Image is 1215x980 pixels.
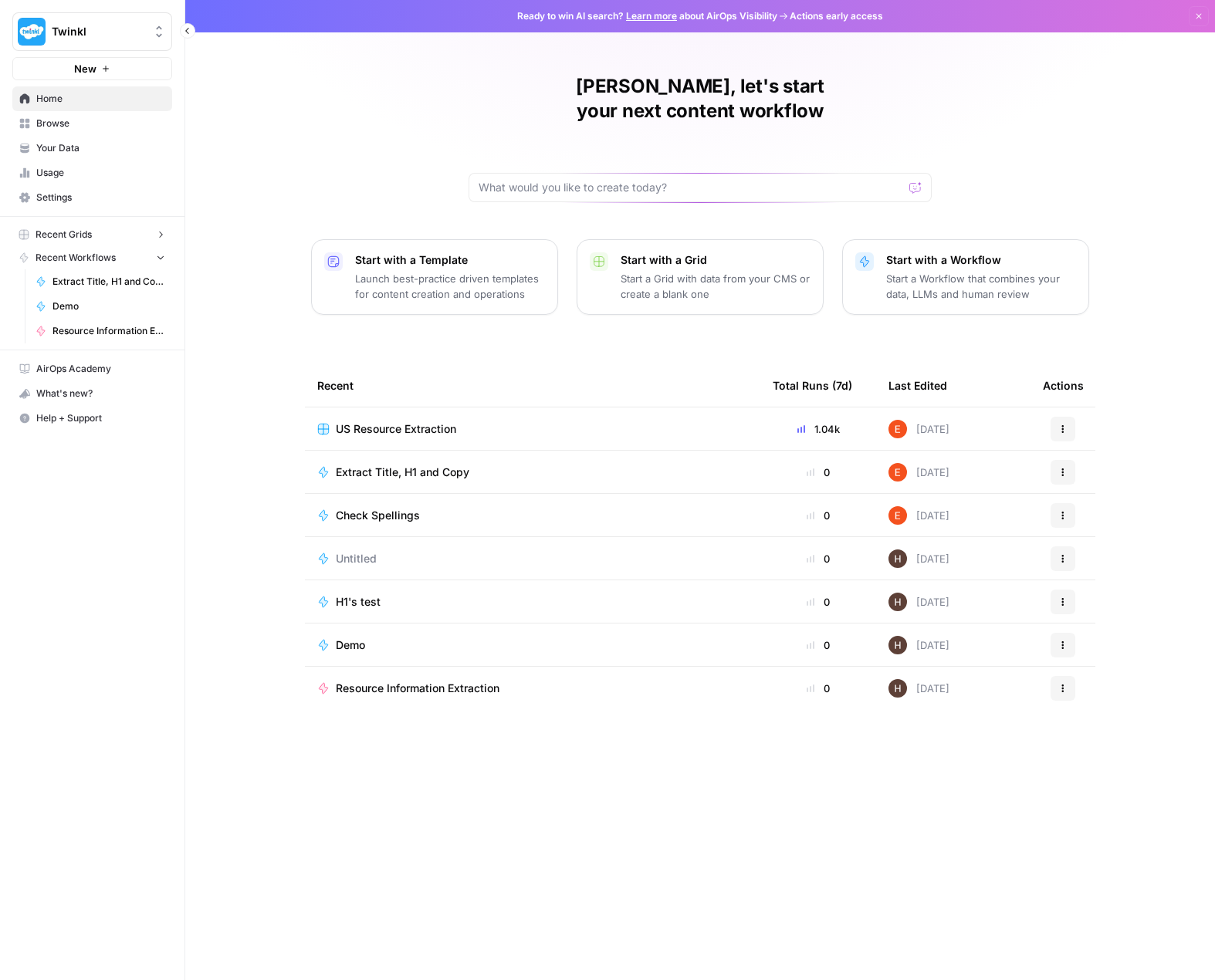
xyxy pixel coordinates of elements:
[773,421,864,437] div: 1.04k
[355,252,545,268] p: Start with a Template
[36,251,116,265] span: Recent Workflows
[888,463,949,482] div: [DATE]
[336,421,456,437] span: US Resource Extraction
[790,9,883,23] span: Actions early access
[12,111,172,136] a: Browse
[36,166,165,180] span: Usage
[888,506,907,525] img: 8y9pl6iujm21he1dbx14kgzmrglr
[12,136,172,161] a: Your Data
[336,551,377,566] span: Untitled
[336,637,365,653] span: Demo
[52,299,165,313] span: Demo
[12,57,172,80] button: New
[773,681,864,696] div: 0
[36,362,165,376] span: AirOps Academy
[773,551,864,566] div: 0
[12,381,172,406] button: What's new?
[317,637,748,653] a: Demo
[773,637,864,653] div: 0
[888,364,947,407] div: Last Edited
[317,364,748,407] div: Recent
[773,465,864,480] div: 0
[36,92,165,106] span: Home
[29,269,172,294] a: Extract Title, H1 and Copy
[74,61,96,76] span: New
[888,549,949,568] div: [DATE]
[36,117,165,130] span: Browse
[888,636,907,654] img: 436bim7ufhw3ohwxraeybzubrpb8
[773,364,852,407] div: Total Runs (7d)
[36,191,165,204] span: Settings
[336,594,381,610] span: H1's test
[317,421,748,437] a: US Resource Extraction
[29,294,172,319] a: Demo
[888,506,949,525] div: [DATE]
[12,12,172,51] button: Workspace: Twinkl
[888,420,907,438] img: 8y9pl6iujm21he1dbx14kgzmrglr
[888,679,907,698] img: 436bim7ufhw3ohwxraeybzubrpb8
[12,86,172,111] a: Home
[12,357,172,381] a: AirOps Academy
[18,18,46,46] img: Twinkl Logo
[336,465,469,480] span: Extract Title, H1 and Copy
[469,74,932,123] h1: [PERSON_NAME], let's start your next content workflow
[12,161,172,185] a: Usage
[479,180,903,195] input: What would you like to create today?
[517,9,777,23] span: Ready to win AI search? about AirOps Visibility
[29,319,172,343] a: Resource Information Extraction
[577,239,824,315] button: Start with a GridStart a Grid with data from your CMS or create a blank one
[888,593,907,611] img: 436bim7ufhw3ohwxraeybzubrpb8
[888,636,949,654] div: [DATE]
[336,681,499,696] span: Resource Information Extraction
[13,382,171,405] div: What's new?
[36,411,165,425] span: Help + Support
[36,141,165,155] span: Your Data
[12,406,172,431] button: Help + Support
[621,271,811,302] p: Start a Grid with data from your CMS or create a blank one
[36,228,92,242] span: Recent Grids
[317,551,748,566] a: Untitled
[842,239,1089,315] button: Start with a WorkflowStart a Workflow that combines your data, LLMs and human review
[12,185,172,210] a: Settings
[355,271,545,302] p: Launch best-practice driven templates for content creation and operations
[336,508,420,523] span: Check Spellings
[52,275,165,289] span: Extract Title, H1 and Copy
[626,10,677,22] a: Learn more
[1043,364,1084,407] div: Actions
[317,594,748,610] a: H1's test
[888,420,949,438] div: [DATE]
[12,223,172,246] button: Recent Grids
[317,508,748,523] a: Check Spellings
[886,252,1076,268] p: Start with a Workflow
[888,463,907,482] img: 8y9pl6iujm21he1dbx14kgzmrglr
[888,593,949,611] div: [DATE]
[886,271,1076,302] p: Start a Workflow that combines your data, LLMs and human review
[52,24,145,39] span: Twinkl
[52,324,165,338] span: Resource Information Extraction
[317,681,748,696] a: Resource Information Extraction
[317,465,748,480] a: Extract Title, H1 and Copy
[12,246,172,269] button: Recent Workflows
[311,239,558,315] button: Start with a TemplateLaunch best-practice driven templates for content creation and operations
[773,594,864,610] div: 0
[888,679,949,698] div: [DATE]
[621,252,811,268] p: Start with a Grid
[888,549,907,568] img: 436bim7ufhw3ohwxraeybzubrpb8
[773,508,864,523] div: 0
